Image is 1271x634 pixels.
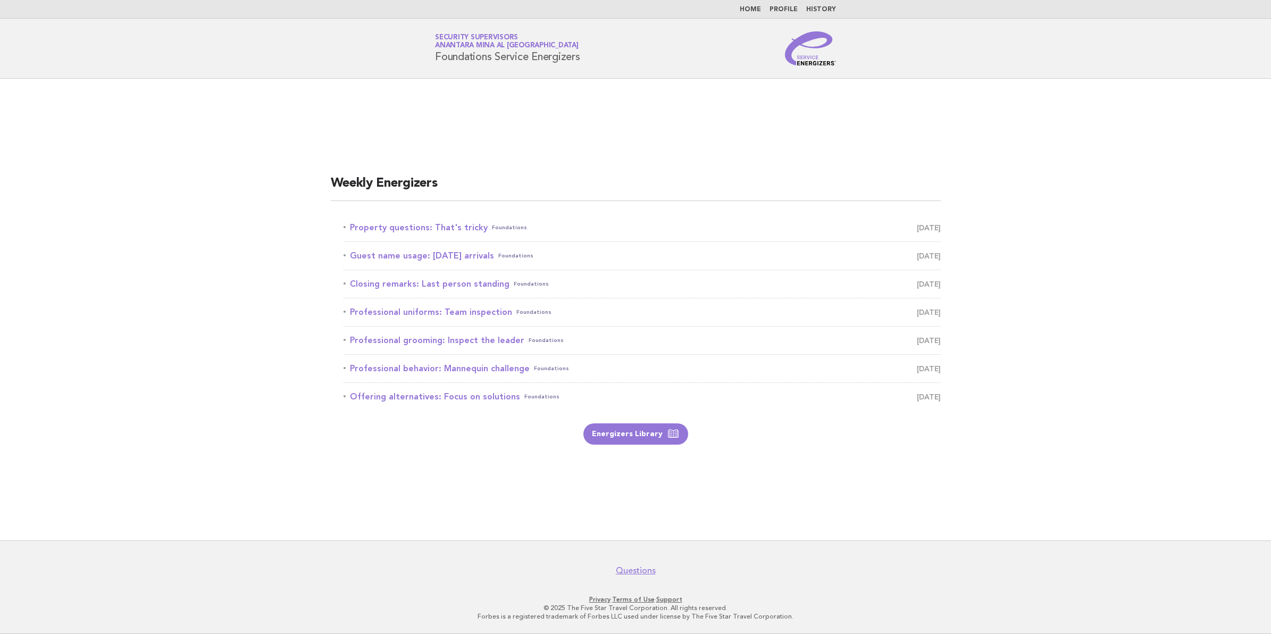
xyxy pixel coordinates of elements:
span: [DATE] [917,248,941,263]
a: Guest name usage: [DATE] arrivalsFoundations [DATE] [344,248,941,263]
a: Questions [616,565,656,576]
span: [DATE] [917,389,941,404]
a: Property questions: That's trickyFoundations [DATE] [344,220,941,235]
a: History [806,6,836,13]
h1: Foundations Service Energizers [435,35,580,62]
span: Foundations [492,220,527,235]
span: Foundations [514,277,549,291]
a: Security SupervisorsAnantara Mina al [GEOGRAPHIC_DATA] [435,34,579,49]
a: Professional uniforms: Team inspectionFoundations [DATE] [344,305,941,320]
a: Support [656,596,682,603]
a: Profile [770,6,798,13]
img: Service Energizers [785,31,836,65]
span: [DATE] [917,305,941,320]
a: Professional behavior: Mannequin challengeFoundations [DATE] [344,361,941,376]
span: Foundations [516,305,551,320]
p: © 2025 The Five Star Travel Corporation. All rights reserved. [310,604,961,612]
span: [DATE] [917,361,941,376]
h2: Weekly Energizers [331,175,941,201]
span: Foundations [534,361,569,376]
a: Closing remarks: Last person standingFoundations [DATE] [344,277,941,291]
a: Professional grooming: Inspect the leaderFoundations [DATE] [344,333,941,348]
p: · · [310,595,961,604]
span: [DATE] [917,333,941,348]
span: Anantara Mina al [GEOGRAPHIC_DATA] [435,43,579,49]
span: Foundations [498,248,533,263]
a: Energizers Library [583,423,688,445]
span: [DATE] [917,277,941,291]
p: Forbes is a registered trademark of Forbes LLC used under license by The Five Star Travel Corpora... [310,612,961,621]
span: Foundations [524,389,559,404]
span: [DATE] [917,220,941,235]
a: Home [740,6,761,13]
a: Privacy [589,596,611,603]
a: Offering alternatives: Focus on solutionsFoundations [DATE] [344,389,941,404]
a: Terms of Use [612,596,655,603]
span: Foundations [529,333,564,348]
